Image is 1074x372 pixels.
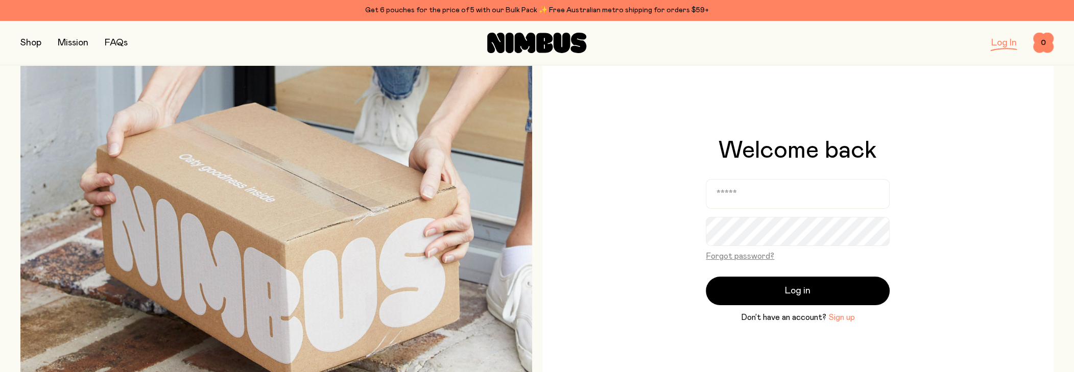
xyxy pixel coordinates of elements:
[20,4,1054,16] div: Get 6 pouches for the price of 5 with our Bulk Pack ✨ Free Australian metro shipping for orders $59+
[58,38,88,47] a: Mission
[105,38,128,47] a: FAQs
[1033,33,1054,53] button: 0
[706,277,890,305] button: Log in
[785,284,810,298] span: Log in
[741,311,826,324] span: Don’t have an account?
[828,311,855,324] button: Sign up
[991,38,1017,47] a: Log In
[719,138,877,163] h1: Welcome back
[706,250,774,262] button: Forgot password?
